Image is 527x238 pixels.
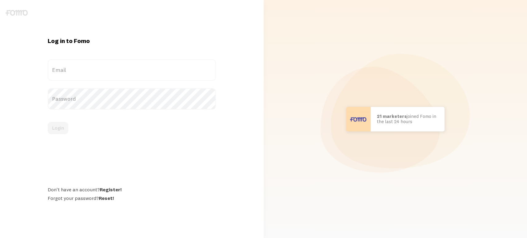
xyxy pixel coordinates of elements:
[48,195,216,201] div: Forgot your password?
[48,59,216,81] label: Email
[48,88,216,110] label: Password
[100,186,122,193] a: Register!
[346,107,371,131] img: User avatar
[48,37,216,45] h1: Log in to Fomo
[48,186,216,193] div: Don't have an account?
[377,114,438,124] p: joined Fomo in the last 24 hours
[99,195,114,201] a: Reset!
[377,113,407,119] b: 21 marketers
[6,10,28,16] img: fomo-logo-gray-b99e0e8ada9f9040e2984d0d95b3b12da0074ffd48d1e5cb62ac37fc77b0b268.svg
